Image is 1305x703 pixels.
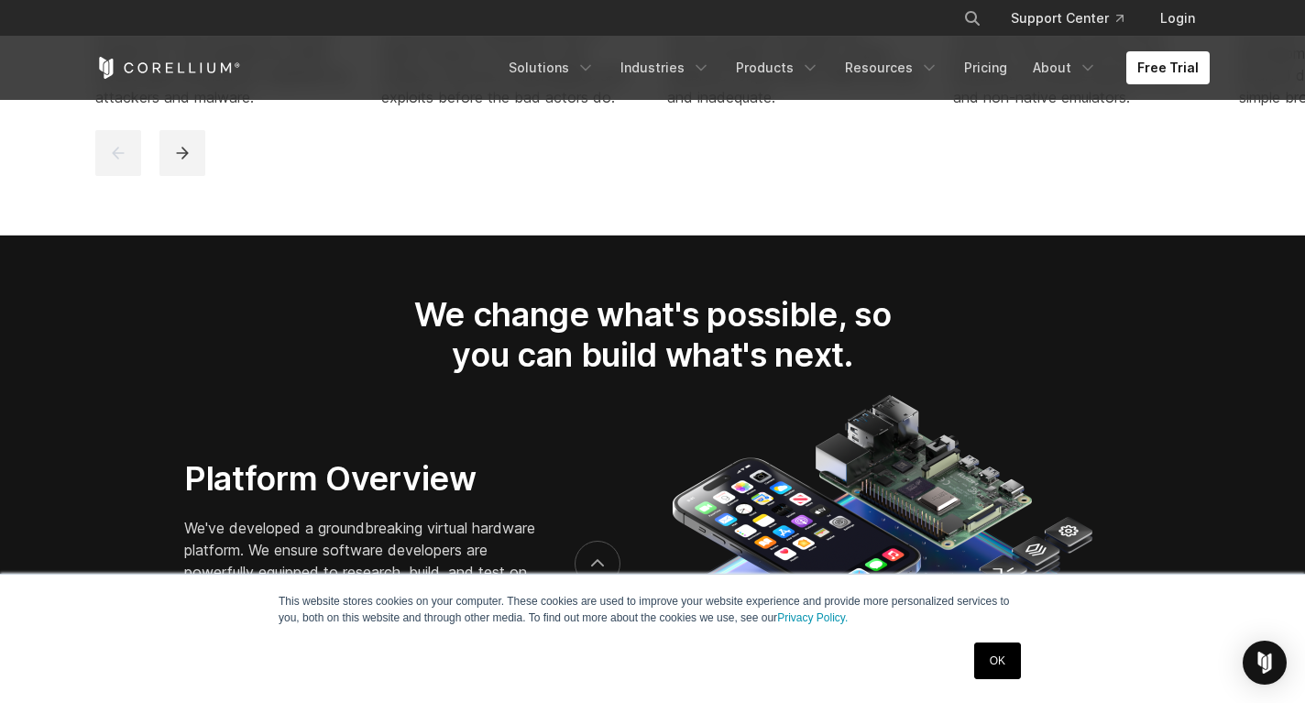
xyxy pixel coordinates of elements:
[159,130,205,176] button: next
[1022,51,1108,84] a: About
[279,593,1026,626] p: This website stores cookies on your computer. These cookies are used to improve your website expe...
[956,2,989,35] button: Search
[777,611,848,624] a: Privacy Policy.
[575,541,620,587] button: next
[383,294,922,376] h2: We change what's possible, so you can build what's next.
[974,643,1021,679] a: OK
[1243,641,1287,685] div: Open Intercom Messenger
[953,51,1018,84] a: Pricing
[725,51,830,84] a: Products
[609,51,721,84] a: Industries
[996,2,1138,35] a: Support Center
[1126,51,1210,84] a: Free Trial
[834,51,949,84] a: Resources
[95,57,241,79] a: Corellium Home
[1146,2,1210,35] a: Login
[95,130,141,176] button: previous
[184,458,538,499] h3: Platform Overview
[498,51,606,84] a: Solutions
[941,2,1210,35] div: Navigation Menu
[184,517,538,605] p: We've developed a groundbreaking virtual hardware platform. We ensure software developers are pow...
[498,51,1210,84] div: Navigation Menu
